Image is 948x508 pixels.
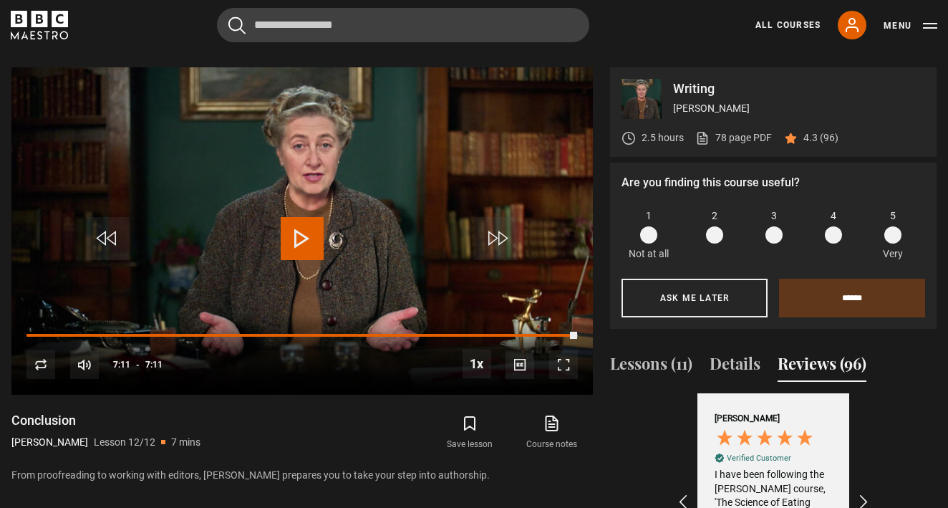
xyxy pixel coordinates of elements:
[755,19,821,32] a: All Courses
[549,350,578,379] button: Fullscreen
[228,16,246,34] button: Submit the search query
[621,279,768,317] button: Ask me later
[879,246,906,262] p: Very
[673,82,925,95] p: Writing
[890,209,896,224] span: 5
[621,174,925,191] p: Are you finding this course useful?
[642,130,684,145] p: 2.5 hours
[506,350,534,379] button: Captions
[646,209,652,224] span: 1
[511,412,593,454] a: Course notes
[695,130,772,145] a: 78 page PDF
[145,352,163,378] span: 7:11
[463,350,491,378] button: Playback Rate
[803,130,838,145] p: 4.3 (96)
[171,435,200,450] p: 7 mins
[113,352,130,378] span: 7:11
[715,413,780,425] div: [PERSON_NAME]
[771,209,777,224] span: 3
[884,19,937,33] button: Toggle navigation
[70,350,99,379] button: Mute
[727,453,791,464] div: Verified Customer
[673,101,925,116] p: [PERSON_NAME]
[831,209,836,224] span: 4
[26,334,578,337] div: Progress Bar
[11,468,593,483] p: From proofreading to working with editors, [PERSON_NAME] prepares you to take your step into auth...
[715,428,818,451] div: 5 Stars
[94,435,155,450] p: Lesson 12/12
[629,246,669,262] p: Not at all
[11,11,68,39] svg: BBC Maestro
[710,352,760,382] button: Details
[610,352,692,382] button: Lessons (11)
[26,350,55,379] button: Replay
[136,360,140,370] span: -
[11,435,88,450] p: [PERSON_NAME]
[11,67,593,395] video-js: Video Player
[778,352,866,382] button: Reviews (96)
[217,8,589,42] input: Search
[11,412,200,429] h1: Conclusion
[712,209,717,224] span: 2
[429,412,511,454] button: Save lesson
